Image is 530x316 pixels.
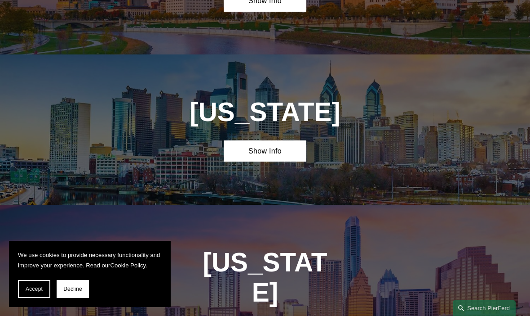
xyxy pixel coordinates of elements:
[57,280,89,298] button: Decline
[18,250,162,271] p: We use cookies to provide necessary functionality and improve your experience. Read our .
[224,140,307,162] a: Show Info
[203,248,327,308] h1: [US_STATE]
[18,280,50,298] button: Accept
[161,97,369,127] h1: [US_STATE]
[26,286,43,292] span: Accept
[110,262,146,269] a: Cookie Policy
[453,300,516,316] a: Search this site
[63,286,82,292] span: Decline
[9,241,171,307] section: Cookie banner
